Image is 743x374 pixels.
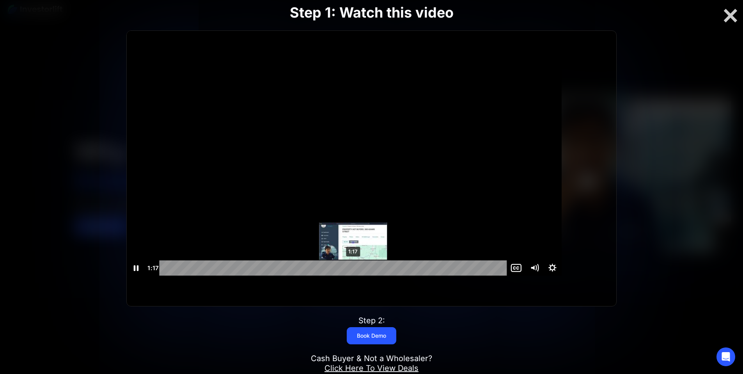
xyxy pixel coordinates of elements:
div: Cash Buyer & Not a Wholesaler? [311,354,432,373]
div: Step 2: [358,316,385,326]
a: Click Here To View Deals [325,363,418,373]
div: Open Intercom Messenger [716,347,735,366]
button: Show settings menu [544,260,562,276]
a: Book Demo [347,327,396,344]
button: Pause [127,260,145,276]
button: Mute [525,260,543,276]
button: Show captions menu [507,260,525,276]
div: Playbar [166,260,503,276]
strong: Step 1: Watch this video [290,4,454,21]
